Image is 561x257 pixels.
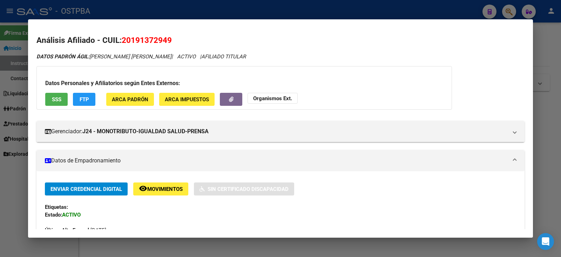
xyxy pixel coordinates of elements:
[36,34,525,46] h2: Análisis Afiliado - CUIL:
[194,182,294,195] button: Sin Certificado Discapacidad
[50,186,122,192] span: Enviar Credencial Digital
[106,93,154,106] button: ARCA Padrón
[36,150,525,171] mat-expansion-panel-header: Datos de Empadronamiento
[133,182,188,195] button: Movimientos
[36,121,525,142] mat-expansion-panel-header: Gerenciador:J24 - MONOTRIBUTO-IGUALDAD SALUD-PRENSA
[73,93,95,106] button: FTP
[45,182,128,195] button: Enviar Credencial Digital
[147,186,183,192] span: Movimientos
[36,53,246,60] i: | ACTIVO |
[80,96,89,103] span: FTP
[253,95,292,102] strong: Organismos Ext.
[537,233,554,250] div: Open Intercom Messenger
[45,227,90,233] strong: Última Alta Formal:
[45,127,508,136] mat-panel-title: Gerenciador:
[112,96,148,103] span: ARCA Padrón
[45,204,68,210] strong: Etiquetas:
[122,36,172,45] span: 20191372949
[62,212,81,218] strong: ACTIVO
[45,156,508,165] mat-panel-title: Datos de Empadronamiento
[45,79,443,88] h3: Datos Personales y Afiliatorios según Entes Externos:
[248,93,298,104] button: Organismos Ext.
[139,184,147,193] mat-icon: remove_red_eye
[45,227,106,233] span: [DATE]
[201,53,246,60] span: AFILIADO TITULAR
[45,212,62,218] strong: Estado:
[165,96,209,103] span: ARCA Impuestos
[208,186,289,192] span: Sin Certificado Discapacidad
[159,93,215,106] button: ARCA Impuestos
[52,96,61,103] span: SSS
[82,127,209,136] strong: J24 - MONOTRIBUTO-IGUALDAD SALUD-PRENSA
[36,53,171,60] span: [PERSON_NAME] [PERSON_NAME]
[45,93,68,106] button: SSS
[36,53,89,60] strong: DATOS PADRÓN ÁGIL:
